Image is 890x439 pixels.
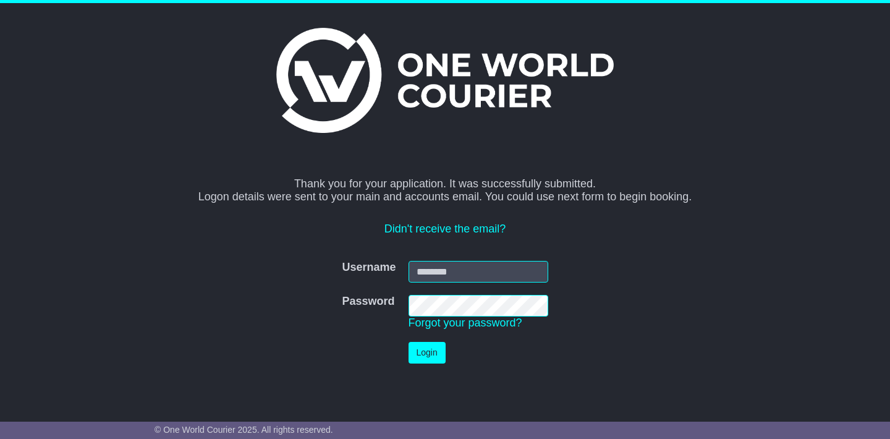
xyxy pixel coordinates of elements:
[342,261,396,275] label: Username
[409,342,446,364] button: Login
[384,223,506,235] a: Didn't receive the email?
[409,317,522,329] a: Forgot your password?
[155,425,333,435] span: © One World Courier 2025. All rights reserved.
[342,295,394,309] label: Password
[276,28,614,133] img: One World
[198,177,692,203] span: Thank you for your application. It was successfully submitted. Logon details were sent to your ma...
